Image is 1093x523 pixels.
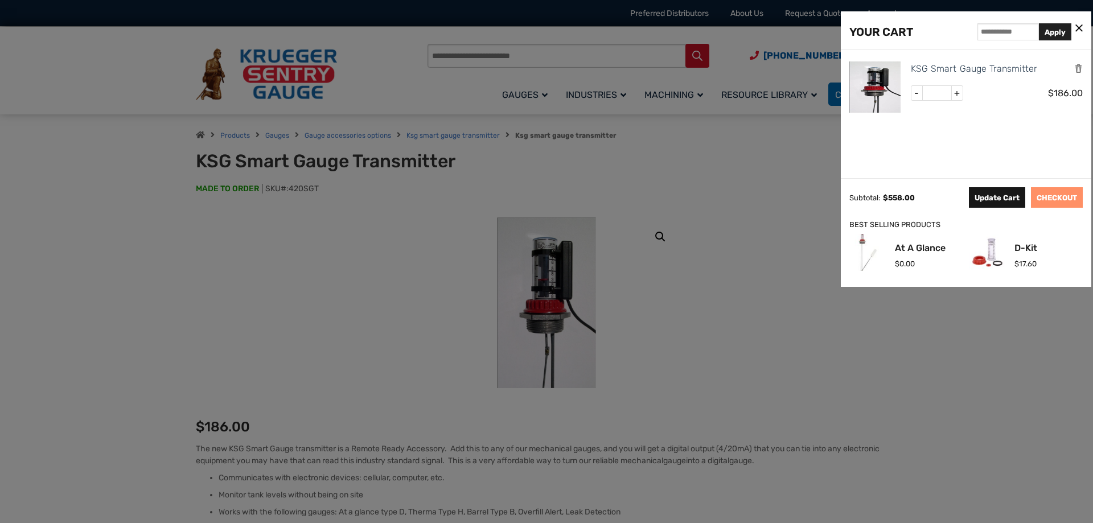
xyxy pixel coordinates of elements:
img: KSG Smart Gauge Transmitter [849,61,901,113]
span: $ [1048,88,1054,98]
a: KSG Smart Gauge Transmitter [911,61,1038,76]
span: $ [1014,260,1019,268]
img: D-Kit [969,234,1006,271]
span: - [911,86,923,101]
button: Apply [1039,23,1071,40]
span: + [951,86,963,101]
span: 558.00 [883,193,915,202]
button: Update Cart [969,187,1025,208]
span: 186.00 [1048,88,1083,98]
span: $ [883,193,888,202]
span: 0.00 [895,260,915,268]
a: D-Kit [1014,244,1037,253]
a: Remove this item [1074,63,1083,74]
div: YOUR CART [849,23,913,41]
span: 17.60 [1014,260,1037,268]
span: $ [895,260,899,268]
div: BEST SELLING PRODUCTS [849,219,1083,231]
a: At A Glance [895,244,946,253]
img: At A Glance [849,234,886,271]
div: Subtotal: [849,193,880,202]
a: CHECKOUT [1031,187,1083,208]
